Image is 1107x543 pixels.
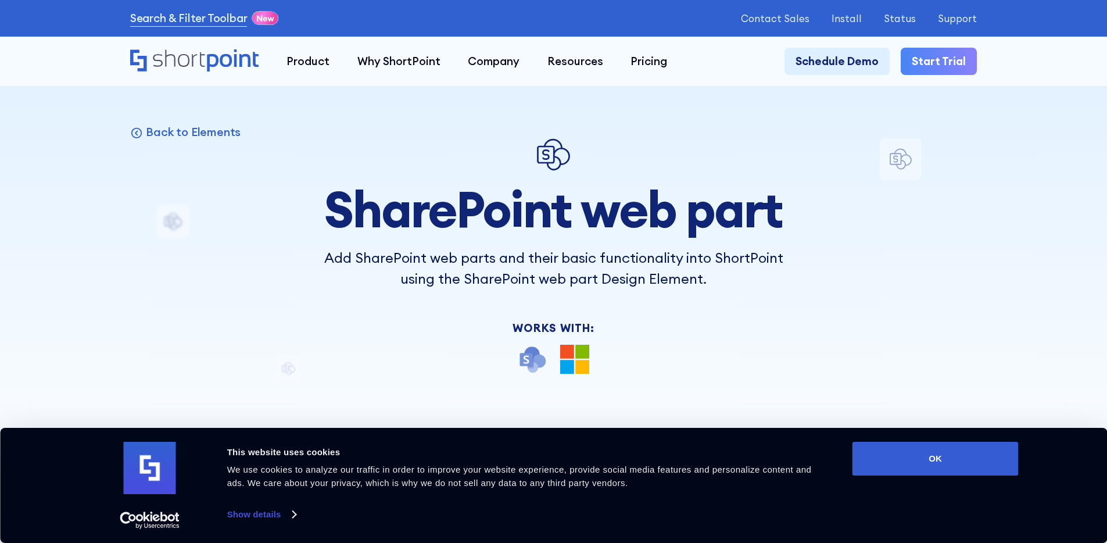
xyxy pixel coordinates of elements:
[537,138,570,171] img: SP Web Part
[547,53,603,70] div: Resources
[357,53,440,70] div: Why ShortPoint
[321,182,786,237] h1: SharePoint web part
[286,53,329,70] div: Product
[343,48,454,76] a: Why ShortPoint
[130,49,259,73] a: Home
[901,48,977,76] a: Start Trial
[321,323,786,334] div: Works With:
[273,48,343,76] a: Product
[227,465,812,488] span: We use cookies to analyze our traffic in order to improve your website experience, provide social...
[227,445,826,459] div: This website uses cookies
[454,48,533,76] a: Company
[741,13,809,24] a: Contact Sales
[884,13,916,24] a: Status
[617,48,682,76] a: Pricing
[130,10,248,27] a: Search & Filter Toolbar
[468,53,520,70] div: Company
[784,48,890,76] a: Schedule Demo
[852,442,1019,476] button: OK
[124,442,176,494] img: logo
[938,13,977,24] a: Support
[518,345,547,374] img: SharePoint icon
[99,512,200,529] a: Usercentrics Cookiebot - opens in a new window
[560,345,589,374] img: Microsoft 365 logo
[630,53,667,70] div: Pricing
[146,124,241,140] p: Back to Elements
[832,13,862,24] a: Install
[227,506,296,523] a: Show details
[321,248,786,289] p: Add SharePoint web parts and their basic functionality into ShortPoint using the SharePoint web p...
[130,124,241,140] a: Back to Elements
[533,48,617,76] a: Resources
